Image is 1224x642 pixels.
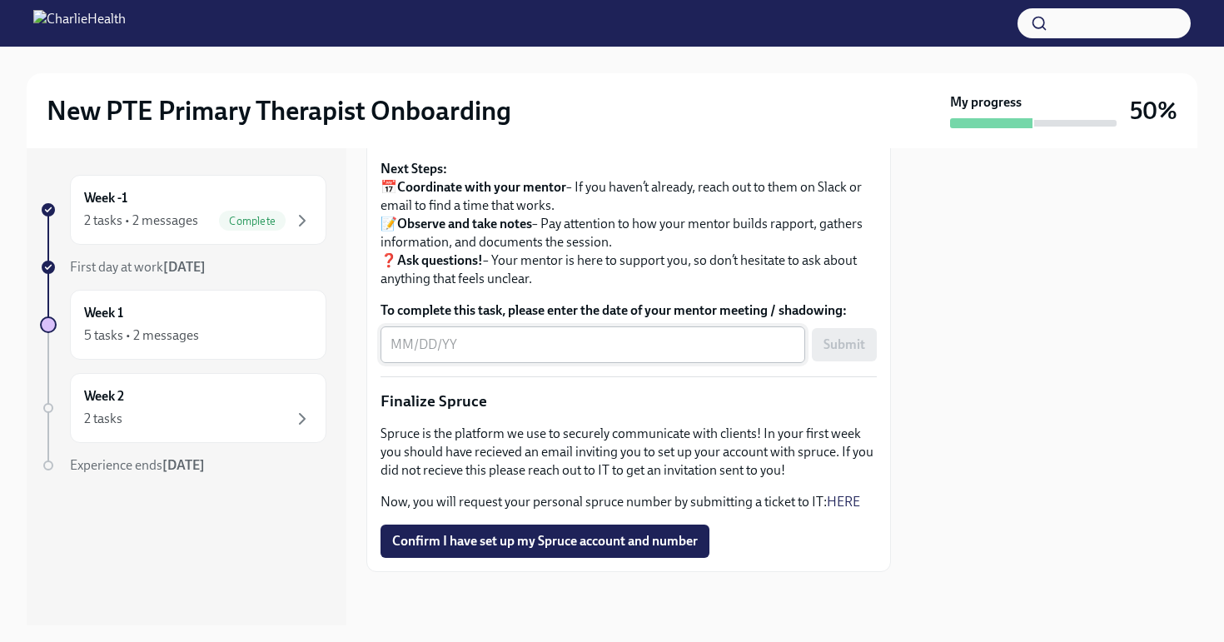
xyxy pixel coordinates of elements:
div: 5 tasks • 2 messages [84,326,199,345]
strong: [DATE] [163,259,206,275]
a: Week 15 tasks • 2 messages [40,290,326,360]
a: Week 22 tasks [40,373,326,443]
div: 2 tasks • 2 messages [84,212,198,230]
a: Week -12 tasks • 2 messagesComplete [40,175,326,245]
a: First day at work[DATE] [40,258,326,276]
p: Spruce is the platform we use to securely communicate with clients! In your first week you should... [381,425,877,480]
h6: Week 1 [84,304,123,322]
p: Finalize Spruce [381,391,877,412]
strong: My progress [950,93,1022,112]
strong: Next Steps: [381,161,447,177]
h2: New PTE Primary Therapist Onboarding [47,94,511,127]
img: CharlieHealth [33,10,126,37]
strong: [DATE] [162,457,205,473]
span: Complete [219,215,286,227]
strong: Coordinate with your mentor [397,179,566,195]
h3: 50% [1130,96,1177,126]
h6: Week -1 [84,189,127,207]
p: 📅 – If you haven’t already, reach out to them on Slack or email to find a time that works. 📝 – Pa... [381,160,877,288]
strong: Observe and take notes [397,216,532,231]
div: 2 tasks [84,410,122,428]
button: Confirm I have set up my Spruce account and number [381,525,709,558]
span: Confirm I have set up my Spruce account and number [392,533,698,550]
span: Experience ends [70,457,205,473]
label: To complete this task, please enter the date of your mentor meeting / shadowing: [381,301,877,320]
a: HERE [827,494,860,510]
p: Now, you will request your personal spruce number by submitting a ticket to IT: [381,493,877,511]
strong: Ask questions! [397,252,483,268]
span: First day at work [70,259,206,275]
h6: Week 2 [84,387,124,406]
